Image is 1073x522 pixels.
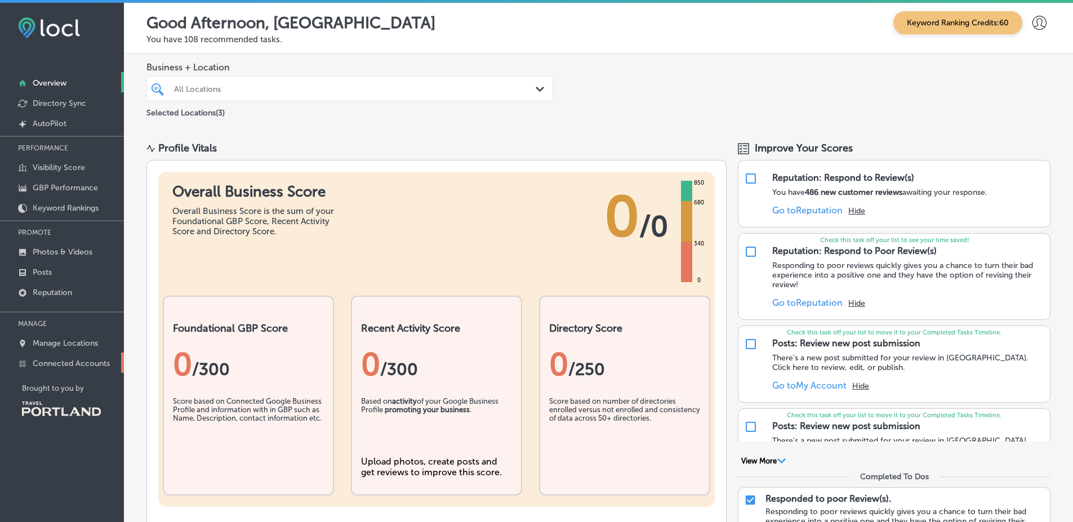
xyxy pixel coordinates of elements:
div: Overall Business Score is the sum of your Foundational GBP Score, Recent Activity Score and Direc... [172,206,341,237]
span: / 300 [192,359,230,380]
div: 0 [695,276,703,285]
div: 850 [692,179,706,188]
div: 680 [692,198,706,207]
p: Selected Locations ( 3 ) [146,104,225,118]
p: Check this task off your list to see your time saved! [738,237,1050,244]
p: Directory Sync [33,99,86,108]
a: Go toMy Account [772,380,847,391]
p: Keyword Rankings [33,203,99,213]
p: There's a new post submitted for your review in [GEOGRAPHIC_DATA]. Click here to review, edit, or... [772,353,1044,372]
div: Upload photos, create posts and get reviews to improve this score. [361,456,512,478]
p: Good Afternoon, [GEOGRAPHIC_DATA] [146,14,435,32]
span: Business + Location [146,62,553,73]
p: You have 108 recommended tasks. [146,34,1050,44]
p: GBP Performance [33,183,98,193]
div: 0 [549,346,700,383]
a: Go toReputation [772,205,843,216]
button: Hide [848,206,865,216]
h1: Overall Business Score [172,183,341,200]
div: Posts: Review new post submission [772,338,920,349]
div: Profile Vitals [158,142,217,154]
p: Check this task off your list to move it to your Completed Tasks Timeline. [738,412,1050,419]
a: Go toReputation [772,297,843,308]
span: Improve Your Scores [755,142,853,154]
h2: Foundational GBP Score [173,322,324,334]
p: Overview [33,78,66,88]
p: AutoPilot [33,119,66,128]
strong: 486 new customer reviews [805,188,902,197]
div: Reputation: Respond to Poor Review(s) [772,246,937,256]
p: Responded to poor Review(s). [765,493,891,504]
span: /250 [568,359,605,380]
span: / 0 [639,209,668,243]
p: There's a new post submitted for your review in [GEOGRAPHIC_DATA]. Click here to review, edit, or... [772,436,1044,455]
span: /300 [380,359,418,380]
p: Reputation [33,288,72,297]
button: Hide [848,298,865,308]
img: fda3e92497d09a02dc62c9cd864e3231.png [18,17,80,38]
p: You have awaiting your response. [772,188,987,197]
p: Manage Locations [33,338,98,348]
div: 0 [361,346,512,383]
div: Posts: Review new post submission [772,421,920,431]
div: Score based on number of directories enrolled versus not enrolled and consistency of data across ... [549,397,700,453]
p: Check this task off your list to move it to your Completed Tasks Timeline. [738,329,1050,336]
p: Connected Accounts [33,359,110,368]
h2: Recent Activity Score [361,322,512,334]
div: 0 [173,346,324,383]
div: Based on of your Google Business Profile . [361,397,512,453]
span: Keyword Ranking Credits: 60 [893,11,1022,34]
button: Hide [852,381,869,391]
div: Score based on Connected Google Business Profile and information with in GBP such as Name, Descri... [173,397,324,453]
div: 340 [692,239,706,248]
p: Visibility Score [33,163,85,172]
p: Posts [33,267,52,277]
span: 0 [604,183,639,251]
img: Travel Portland [22,401,101,416]
h2: Directory Score [549,322,700,334]
p: Responding to poor reviews quickly gives you a chance to turn their bad experience into a positiv... [772,261,1044,289]
p: Photos & Videos [33,247,92,257]
div: Reputation: Respond to Review(s) [772,172,914,183]
b: activity [392,397,417,405]
div: Completed To Dos [860,472,929,481]
p: Brought to you by [22,384,124,392]
button: View More [738,456,789,466]
b: promoting your business [385,405,470,414]
div: All Locations [174,84,537,93]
